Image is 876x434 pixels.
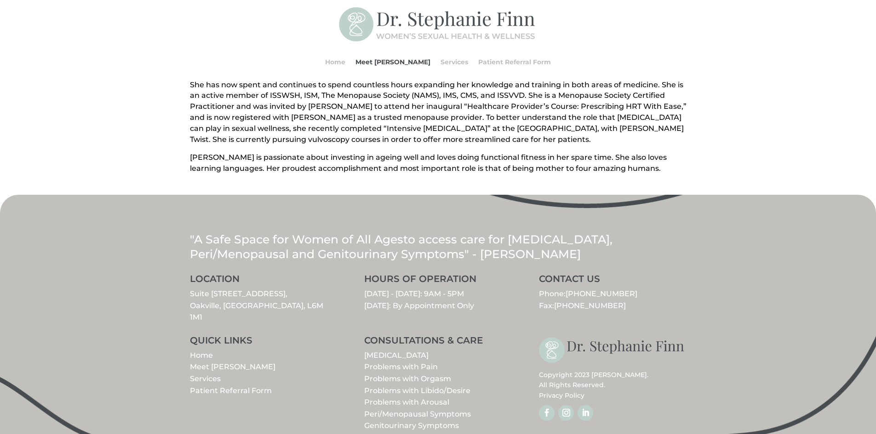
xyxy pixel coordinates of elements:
[539,405,555,421] a: Follow on Facebook
[190,362,275,371] a: Meet [PERSON_NAME]
[554,301,626,310] span: [PHONE_NUMBER]
[190,232,613,261] span: to access care for [MEDICAL_DATA], Peri/Menopausal and Genitourinary Symptoms" - [PERSON_NAME]
[539,370,686,400] p: Copyright 2023 [PERSON_NAME]. All Rights Reserved.
[441,45,468,79] a: Services
[325,45,345,79] a: Home
[478,45,551,79] a: Patient Referral Form
[539,391,584,400] a: Privacy Policy
[364,410,471,418] a: Peri/Menopausal Symptoms
[558,405,574,421] a: Follow on Instagram
[190,336,337,349] h3: QUICK LINKS
[364,274,511,288] h3: HOURS OF OPERATION
[190,79,687,152] p: She has now spent and continues to spend countless hours expanding her knowledge and training in ...
[539,288,686,311] p: Phone: Fax:
[355,45,430,79] a: Meet [PERSON_NAME]
[364,362,438,371] a: Problems with Pain
[539,274,686,288] h3: CONTACT US
[190,232,687,262] p: "A Safe Space for Women of All Ages
[364,398,449,406] a: Problems with Arousal
[566,289,637,298] a: [PHONE_NUMBER]
[364,386,470,395] a: Problems with Libido/Desire
[539,336,686,365] img: stephanie-finn-logo-dark
[190,274,337,288] h3: LOCATION
[190,289,323,321] a: Suite [STREET_ADDRESS],Oakville, [GEOGRAPHIC_DATA], L6M 1M1
[364,351,429,360] a: [MEDICAL_DATA]
[190,152,687,174] p: [PERSON_NAME] is passionate about investing in ageing well and loves doing functional fitness in ...
[190,374,221,383] a: Services
[364,336,511,349] h3: CONSULTATIONS & CARE
[578,405,593,421] a: Follow on LinkedIn
[190,386,272,395] a: Patient Referral Form
[364,374,451,383] a: Problems with Orgasm
[364,288,511,311] p: [DATE] - [DATE]: 9AM - 5PM [DATE]: By Appointment Only
[190,351,213,360] a: Home
[364,421,459,430] a: Genitourinary Symptoms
